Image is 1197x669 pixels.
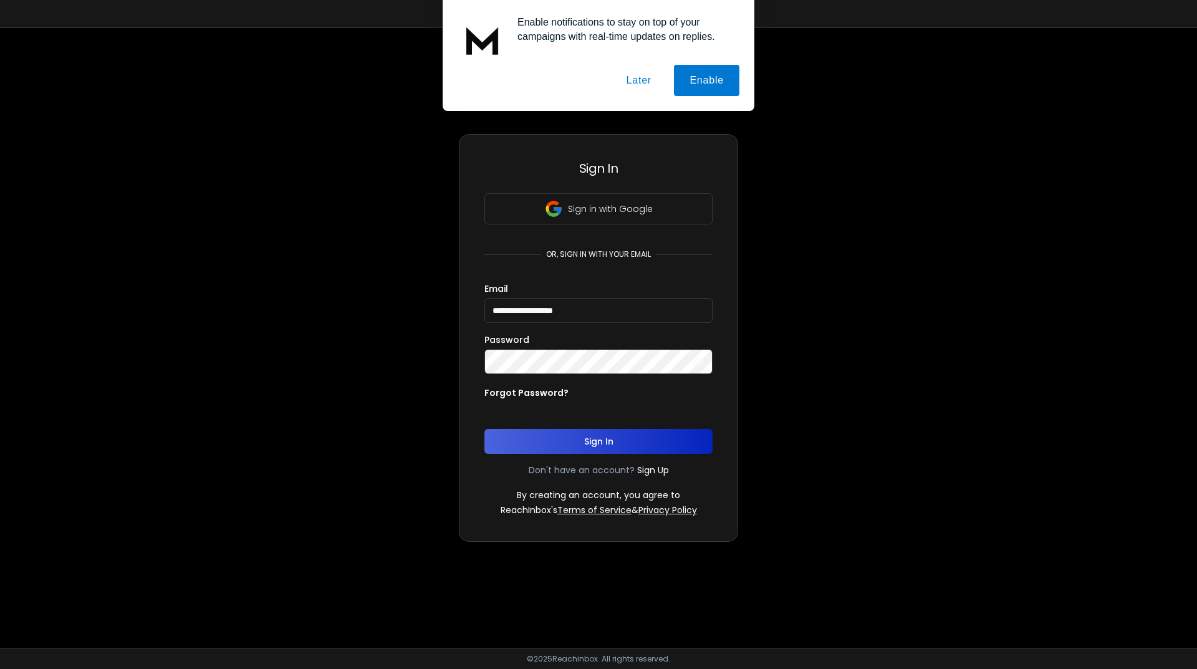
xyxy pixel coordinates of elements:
label: Email [484,284,508,293]
button: Sign in with Google [484,193,713,224]
p: By creating an account, you agree to [517,489,680,501]
p: Don't have an account? [529,464,635,476]
label: Password [484,335,529,344]
p: © 2025 Reachinbox. All rights reserved. [527,654,670,664]
p: or, sign in with your email [541,249,656,259]
div: Enable notifications to stay on top of your campaigns with real-time updates on replies. [507,15,739,44]
a: Privacy Policy [638,504,697,516]
button: Sign In [484,429,713,454]
button: Later [610,65,666,96]
h3: Sign In [484,160,713,177]
a: Terms of Service [557,504,632,516]
a: Sign Up [637,464,669,476]
img: notification icon [458,15,507,65]
p: Forgot Password? [484,387,569,399]
p: Sign in with Google [568,203,653,215]
p: ReachInbox's & [501,504,697,516]
button: Enable [674,65,739,96]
